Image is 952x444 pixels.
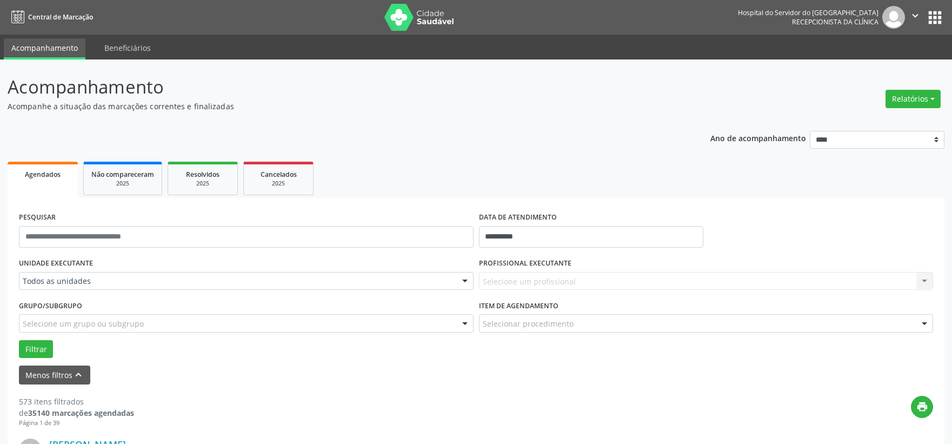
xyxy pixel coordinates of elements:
span: Não compareceram [91,170,154,179]
p: Ano de acompanhamento [710,131,806,144]
span: Resolvidos [186,170,219,179]
span: Central de Marcação [28,12,93,22]
span: Selecionar procedimento [483,318,574,329]
span: Recepcionista da clínica [792,17,878,26]
strong: 35140 marcações agendadas [28,408,134,418]
p: Acompanhe a situação das marcações correntes e finalizadas [8,101,663,112]
div: de [19,407,134,419]
i: print [916,401,928,413]
label: Grupo/Subgrupo [19,297,82,314]
div: Página 1 de 39 [19,419,134,428]
label: DATA DE ATENDIMENTO [479,209,557,226]
button:  [905,6,926,29]
a: Acompanhamento [4,38,85,59]
label: PROFISSIONAL EXECUTANTE [479,255,571,272]
button: apps [926,8,944,27]
label: PESQUISAR [19,209,56,226]
i: keyboard_arrow_up [72,369,84,381]
p: Acompanhamento [8,74,663,101]
label: Item de agendamento [479,297,558,314]
div: 2025 [176,180,230,188]
span: Selecione um grupo ou subgrupo [23,318,144,329]
div: Hospital do Servidor do [GEOGRAPHIC_DATA] [738,8,878,17]
span: Cancelados [261,170,297,179]
button: Menos filtroskeyboard_arrow_up [19,366,90,385]
div: 573 itens filtrados [19,396,134,407]
img: img [882,6,905,29]
div: 2025 [91,180,154,188]
button: Filtrar [19,340,53,359]
a: Beneficiários [97,38,158,57]
span: Todos as unidades [23,276,451,287]
a: Central de Marcação [8,8,93,26]
div: 2025 [251,180,305,188]
button: Relatórios [886,90,941,108]
label: UNIDADE EXECUTANTE [19,255,93,272]
i:  [909,10,921,22]
span: Agendados [25,170,61,179]
button: print [911,396,933,418]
